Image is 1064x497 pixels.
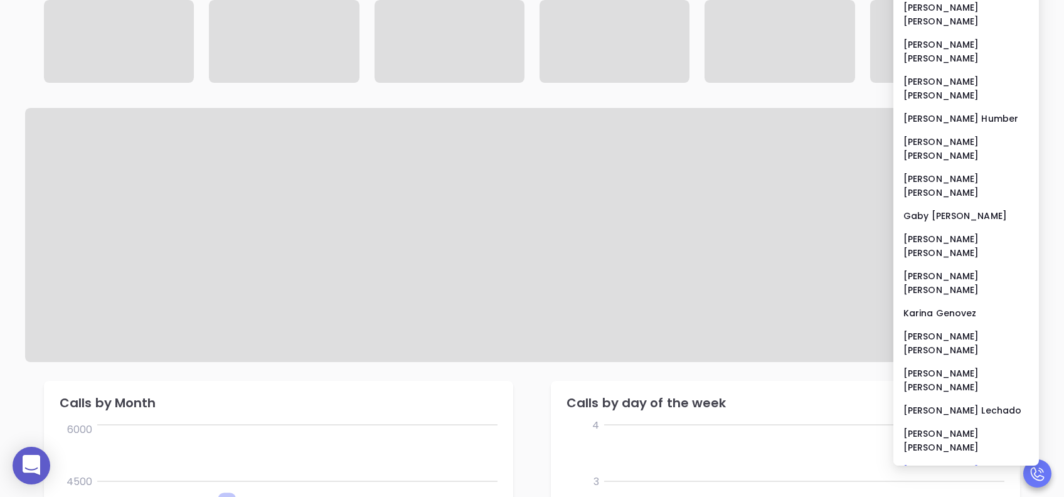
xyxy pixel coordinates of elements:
[903,232,1029,260] div: [PERSON_NAME] [PERSON_NAME]
[903,403,1029,417] div: [PERSON_NAME] Lechado
[903,38,1029,65] div: [PERSON_NAME] [PERSON_NAME]
[593,474,599,488] tspan: 3
[903,75,1029,102] div: [PERSON_NAME] [PERSON_NAME]
[903,269,1029,297] div: [PERSON_NAME] [PERSON_NAME]
[903,427,1029,454] div: [PERSON_NAME] [PERSON_NAME]
[903,135,1029,163] div: [PERSON_NAME] [PERSON_NAME]
[903,366,1029,394] div: [PERSON_NAME] [PERSON_NAME]
[903,172,1029,200] div: [PERSON_NAME] [PERSON_NAME]
[592,417,599,432] tspan: 4
[903,329,1029,357] div: [PERSON_NAME] [PERSON_NAME]
[67,422,92,436] tspan: 6000
[903,1,1029,28] div: [PERSON_NAME] [PERSON_NAME]
[903,209,1029,223] div: Gaby [PERSON_NAME]
[903,112,1029,126] div: [PERSON_NAME] Humber
[567,397,1008,409] div: Calls by day of the week
[903,306,1029,320] div: Karina Genovez
[66,474,92,488] tspan: 4500
[60,397,501,409] div: Calls by Month
[903,464,1029,491] div: [PERSON_NAME] [PERSON_NAME]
